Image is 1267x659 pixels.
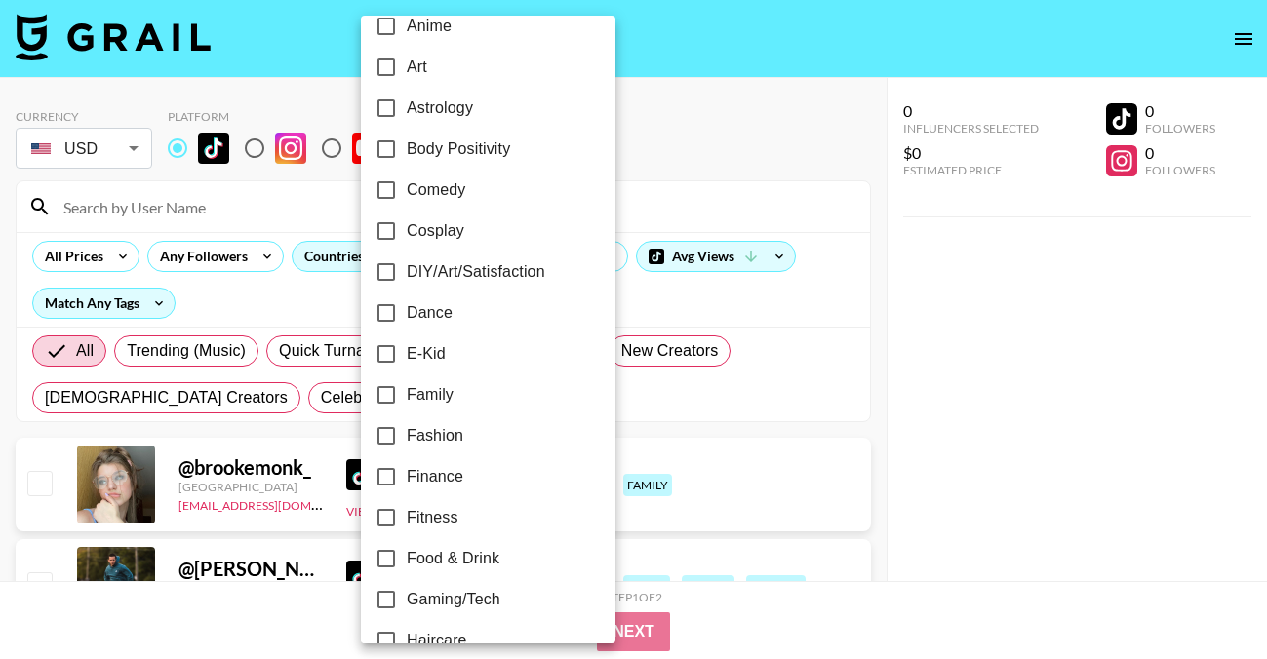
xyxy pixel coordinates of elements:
span: Food & Drink [407,547,499,570]
span: Anime [407,15,452,38]
span: Fitness [407,506,458,529]
span: Dance [407,301,453,325]
span: Gaming/Tech [407,588,500,611]
span: DIY/Art/Satisfaction [407,260,545,284]
span: Art [407,56,427,79]
span: Cosplay [407,219,464,243]
span: Astrology [407,97,473,120]
span: Comedy [407,178,465,202]
span: Fashion [407,424,463,447]
span: Finance [407,465,463,488]
span: Family [407,383,454,407]
span: E-Kid [407,342,446,366]
span: Haircare [407,629,467,652]
span: Body Positivity [407,137,510,161]
iframe: Drift Widget Chat Controller [1169,562,1244,636]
